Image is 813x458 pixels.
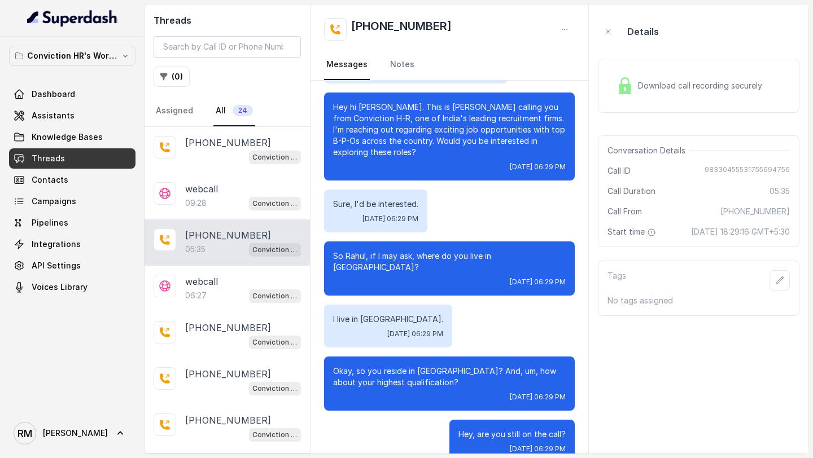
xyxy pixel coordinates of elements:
[185,197,207,209] p: 09:28
[607,165,631,177] span: Call ID
[154,96,195,126] a: Assigned
[154,96,301,126] nav: Tabs
[9,127,135,147] a: Knowledge Bases
[252,198,298,209] p: Conviction HR Outbound Assistant
[32,110,75,121] span: Assistants
[154,14,301,27] h2: Threads
[9,256,135,276] a: API Settings
[32,89,75,100] span: Dashboard
[333,314,443,325] p: I live in [GEOGRAPHIC_DATA].
[185,290,207,301] p: 06:27
[607,295,790,306] p: No tags assigned
[252,337,298,348] p: Conviction HR Outbound Assistant
[32,217,68,228] span: Pipelines
[185,136,271,149] p: [PHONE_NUMBER]
[458,429,566,440] p: Hey, are you still on the call?
[185,367,271,381] p: [PHONE_NUMBER]
[32,239,81,250] span: Integrations
[333,102,566,158] p: Hey hi [PERSON_NAME]. This is [PERSON_NAME] calling you from Conviction H-R, one of India's leadi...
[510,393,566,402] span: [DATE] 06:29 PM
[617,77,633,94] img: Lock Icon
[27,9,118,27] img: light.svg
[607,206,642,217] span: Call From
[720,206,790,217] span: [PHONE_NUMBER]
[388,50,417,80] a: Notes
[351,18,452,41] h2: [PHONE_NUMBER]
[362,214,418,223] span: [DATE] 06:29 PM
[154,67,190,87] button: (0)
[252,429,298,441] p: Conviction HR Outbound Assistant
[185,321,271,334] p: [PHONE_NUMBER]
[9,191,135,212] a: Campaigns
[627,25,659,38] p: Details
[9,46,135,66] button: Conviction HR's Workspace
[324,50,370,80] a: Messages
[213,96,255,126] a: All24
[324,50,575,80] nav: Tabs
[185,228,271,242] p: [PHONE_NUMBER]
[607,226,658,237] span: Start time
[9,170,135,190] a: Contacts
[32,196,76,207] span: Campaigns
[9,234,135,254] a: Integrations
[18,428,32,439] text: RM
[27,49,117,63] p: Conviction HR's Workspace
[154,36,301,58] input: Search by Call ID or Phone Number
[607,145,690,156] span: Conversation Details
[185,275,218,288] p: webcall
[770,186,790,197] span: 05:35
[9,84,135,104] a: Dashboard
[333,250,566,273] p: So Rahul, if I may ask, where do you live in [GEOGRAPHIC_DATA]?
[333,365,566,388] p: Okay, so you reside in [GEOGRAPHIC_DATA]? And, um, how about your highest qualification?
[9,417,135,449] a: [PERSON_NAME]
[9,105,135,126] a: Assistants
[252,383,298,394] p: Conviction HR Outbound Assistant
[252,290,298,302] p: Conviction HR Outbound Assistant
[252,152,298,163] p: Conviction HR Outbound Assistant
[43,428,108,439] span: [PERSON_NAME]
[387,329,443,338] span: [DATE] 06:29 PM
[233,105,253,116] span: 24
[185,244,206,255] p: 05:35
[705,165,790,177] span: 98330455531755694756
[32,260,81,271] span: API Settings
[32,153,65,164] span: Threads
[638,80,767,91] span: Download call recording securely
[691,226,790,237] span: [DATE] 18:29:16 GMT+5:30
[607,186,655,197] span: Call Duration
[333,199,418,210] p: Sure, I'd be interested.
[252,244,298,256] p: Conviction HR Outbound Assistant
[32,174,68,186] span: Contacts
[607,270,626,290] p: Tags
[9,213,135,233] a: Pipelines
[32,131,103,143] span: Knowledge Bases
[9,277,135,297] a: Voices Library
[185,413,271,427] p: [PHONE_NUMBER]
[185,182,218,196] p: webcall
[510,444,566,453] span: [DATE] 06:29 PM
[9,148,135,169] a: Threads
[32,281,88,293] span: Voices Library
[510,162,566,171] span: [DATE] 06:29 PM
[510,278,566,287] span: [DATE] 06:29 PM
